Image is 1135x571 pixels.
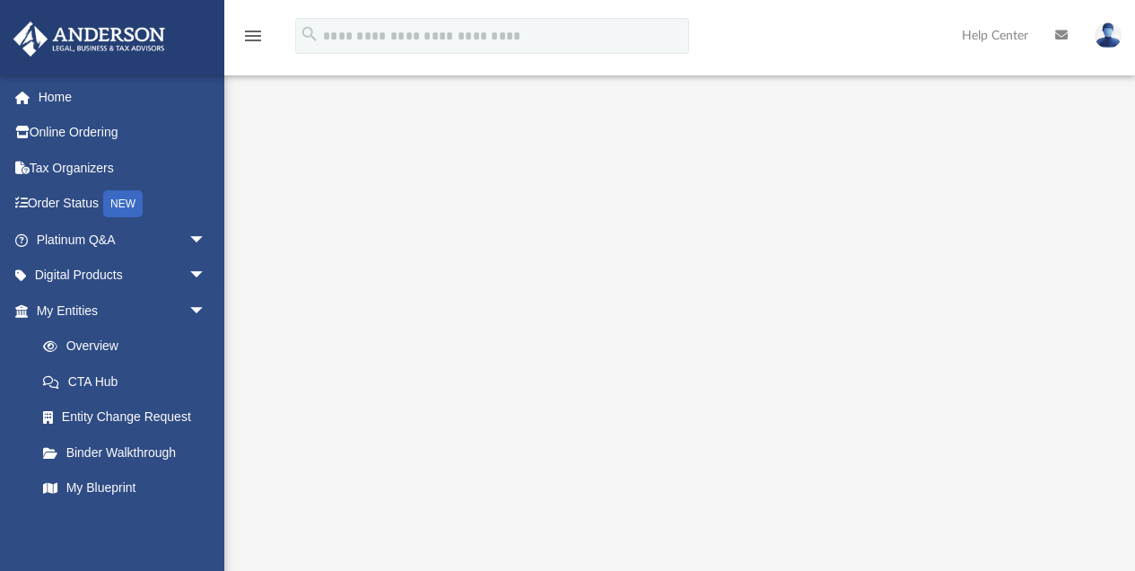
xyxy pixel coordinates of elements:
a: Platinum Q&Aarrow_drop_down [13,222,233,258]
a: Digital Productsarrow_drop_down [13,258,233,294]
span: arrow_drop_down [188,258,224,294]
a: Tax Due Dates [25,505,233,541]
a: Binder Walkthrough [25,435,233,470]
img: Anderson Advisors Platinum Portal [8,22,170,57]
a: menu [242,34,264,47]
span: arrow_drop_down [188,293,224,329]
div: NEW [103,190,143,217]
a: Overview [25,329,233,365]
a: Entity Change Request [25,400,233,435]
i: menu [242,25,264,47]
img: User Pic [1095,22,1122,48]
a: Tax Organizers [13,150,233,186]
a: Order StatusNEW [13,186,233,223]
span: arrow_drop_down [188,222,224,259]
a: My Entitiesarrow_drop_down [13,293,233,329]
a: My Blueprint [25,470,224,506]
a: Home [13,79,233,115]
i: search [300,24,319,44]
a: CTA Hub [25,364,233,400]
a: Online Ordering [13,115,233,151]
